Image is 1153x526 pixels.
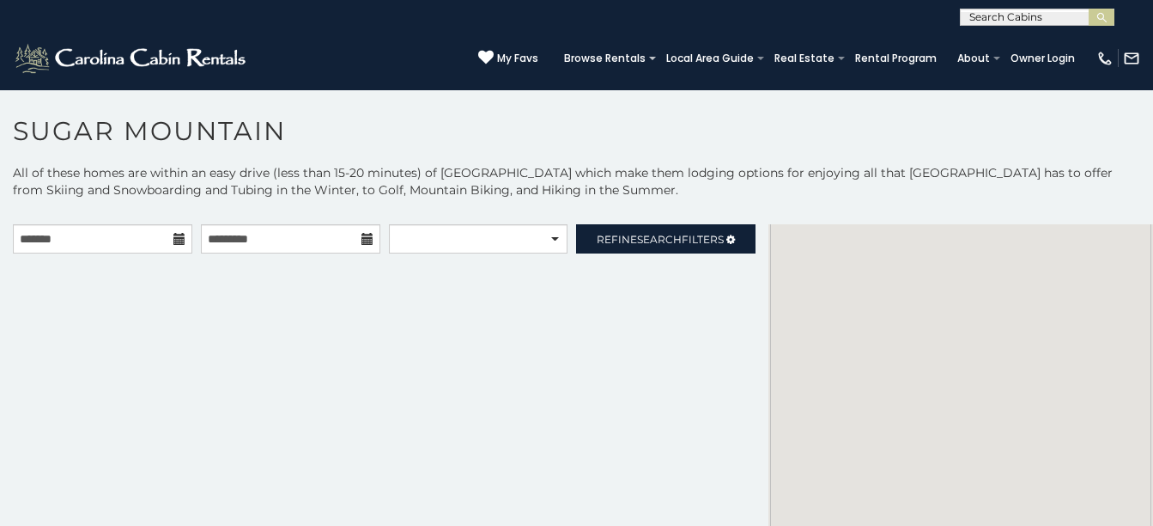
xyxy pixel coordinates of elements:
[555,46,654,70] a: Browse Rentals
[1002,46,1083,70] a: Owner Login
[637,233,682,246] span: Search
[847,46,945,70] a: Rental Program
[597,233,724,246] span: Refine Filters
[1096,50,1114,67] img: phone-regular-white.png
[1123,50,1140,67] img: mail-regular-white.png
[658,46,762,70] a: Local Area Guide
[576,224,756,254] a: RefineSearchFilters
[478,50,538,67] a: My Favs
[949,46,998,70] a: About
[497,51,538,66] span: My Favs
[766,46,843,70] a: Real Estate
[13,41,251,76] img: White-1-2.png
